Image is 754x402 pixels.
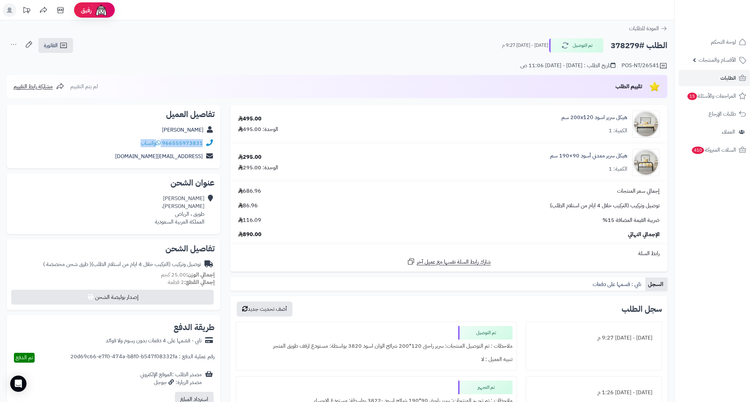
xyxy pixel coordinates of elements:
a: الفاتورة [38,38,73,53]
span: توصيل وتركيب (التركيب خلال 4 ايام من استلام الطلب) [550,202,660,210]
h2: طريقة الدفع [174,323,215,331]
h2: الطلب #378279 [611,39,667,53]
a: العودة للطلبات [629,24,667,33]
span: العودة للطلبات [629,24,659,33]
a: طلبات الإرجاع [679,106,750,122]
button: أضف تحديث جديد [237,302,292,317]
div: توصيل وتركيب (التركيب خلال 4 ايام من استلام الطلب) [43,261,201,268]
small: 2 قطعة [168,278,215,286]
div: الكمية: 1 [609,127,627,135]
div: 295.00 [238,153,262,161]
small: 25.00 كجم [161,271,215,279]
div: تم التجهيز [458,381,513,394]
span: لم يتم التقييم [70,82,98,91]
span: الأقسام والمنتجات [699,55,736,65]
span: 15 [687,93,697,100]
div: تنبيه العميل : لا [240,353,513,366]
span: الإجمالي النهائي [628,231,660,238]
a: تابي : قسمها على دفعات [590,277,645,291]
a: [PERSON_NAME] [162,126,203,134]
span: طلبات الإرجاع [708,109,736,119]
a: مشاركة رابط التقييم [14,82,64,91]
span: 686.96 [238,187,261,195]
a: السجل [645,277,667,291]
a: واتساب [141,139,161,147]
div: [DATE] - [DATE] 1:26 م [530,386,658,399]
a: المراجعات والأسئلة15 [679,88,750,104]
span: المراجعات والأسئلة [687,91,736,101]
h3: سجل الطلب [622,305,662,313]
div: تابي - قسّمها على 4 دفعات بدون رسوم ولا فوائد [106,337,202,345]
span: تم الدفع [16,353,33,362]
h2: عنوان الشحن [12,179,215,187]
div: الكمية: 1 [609,165,627,173]
img: ai-face.png [94,3,108,17]
h2: تفاصيل العميل [12,110,215,118]
div: [DATE] - [DATE] 9:27 م [530,331,658,345]
span: ( طرق شحن مخصصة ) [43,260,91,268]
button: تم التوصيل [549,38,604,53]
span: العملاء [722,127,735,137]
a: الطلبات [679,70,750,86]
span: إجمالي سعر المنتجات [617,187,660,195]
h2: تفاصيل الشحن [12,245,215,253]
div: Open Intercom Messenger [10,376,26,392]
img: logo-2.png [708,16,748,30]
a: 966555973831 [162,139,203,147]
a: هيكل سرير اسود 200x120 سم‏ [561,114,627,121]
div: POS-NT/26541 [622,62,667,70]
span: 890.00 [238,231,262,238]
span: رفيق [81,6,92,14]
div: تاريخ الطلب : [DATE] - [DATE] 11:06 ص [520,62,615,70]
img: 1754548040-010101020006-90x90.jpg [633,111,659,138]
a: [EMAIL_ADDRESS][DOMAIN_NAME] [115,152,203,160]
span: الفاتورة [44,41,58,50]
a: شارك رابط السلة نفسها مع عميل آخر [407,257,491,266]
img: 1754548425-110101010022-90x90.jpg [633,149,659,176]
span: 86.96 [238,202,258,210]
div: رقم عملية الدفع : 20d69c66-e7f0-474a-b8f0-b547f08332fa [70,353,215,363]
strong: إجمالي القطع: [184,278,215,286]
div: تم التوصيل [458,326,513,340]
span: مشاركة رابط التقييم [14,82,53,91]
a: العملاء [679,124,750,140]
span: ضريبة القيمة المضافة 15% [603,216,660,224]
a: هيكل سرير معدني أسود 90×190 سم [550,152,627,160]
span: تقييم الطلب [615,82,642,91]
a: تحديثات المنصة [18,3,35,19]
span: لوحة التحكم [711,37,736,47]
span: الطلبات [720,73,736,83]
strong: إجمالي الوزن: [186,271,215,279]
a: السلات المتروكة410 [679,142,750,158]
small: [DATE] - [DATE] 9:27 م [502,42,548,49]
span: شارك رابط السلة نفسها مع عميل آخر [417,258,491,266]
a: لوحة التحكم [679,34,750,50]
div: ملاحظات : تم التوصيل المنتجات: سرير راحتى 120*200 شرائح الوان اسود 3820 بواسطة: مستودع ارفف طويق ... [240,340,513,353]
div: [PERSON_NAME] [PERSON_NAME]، طويق ، الرياض المملكة العربية السعودية [155,195,204,226]
div: 495.00 [238,115,262,123]
span: 116.09 [238,216,261,224]
span: 410 [692,147,704,154]
div: رابط السلة [233,250,665,257]
div: الوحدة: 295.00 [238,164,278,172]
div: الوحدة: 495.00 [238,126,278,133]
div: مصدر الزيارة: جوجل [140,379,202,386]
span: السلات المتروكة [691,145,736,155]
div: مصدر الطلب :الموقع الإلكتروني [140,371,202,386]
button: إصدار بوليصة الشحن [11,290,214,305]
